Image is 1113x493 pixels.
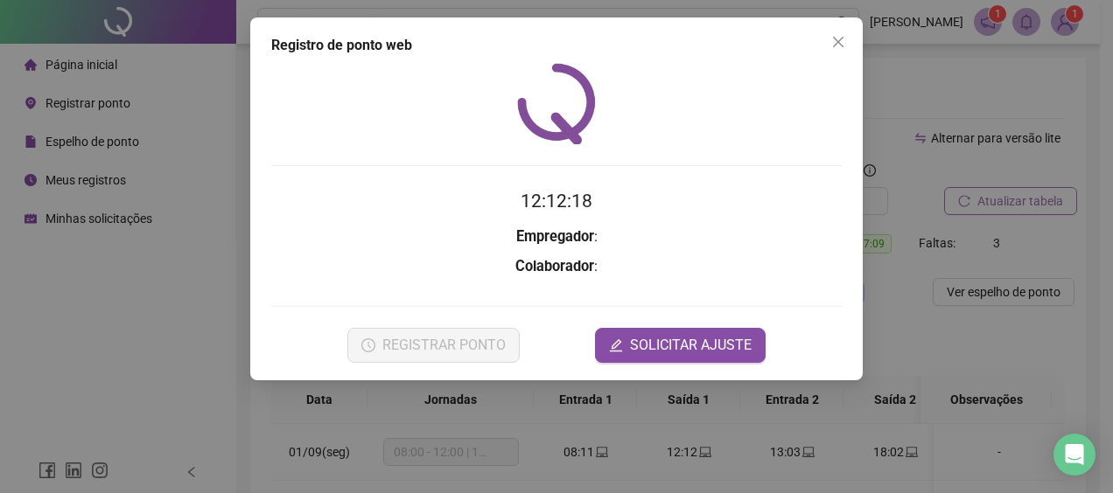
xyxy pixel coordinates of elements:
[271,255,842,278] h3: :
[521,191,592,212] time: 12:12:18
[347,328,520,363] button: REGISTRAR PONTO
[515,258,594,274] strong: Colaborador
[595,328,766,363] button: editSOLICITAR AJUSTE
[271,226,842,248] h3: :
[271,35,842,56] div: Registro de ponto web
[831,35,845,49] span: close
[517,63,596,144] img: QRPoint
[824,28,852,56] button: Close
[516,228,594,245] strong: Empregador
[630,335,752,356] span: SOLICITAR AJUSTE
[1053,434,1095,476] div: Open Intercom Messenger
[609,338,623,352] span: edit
